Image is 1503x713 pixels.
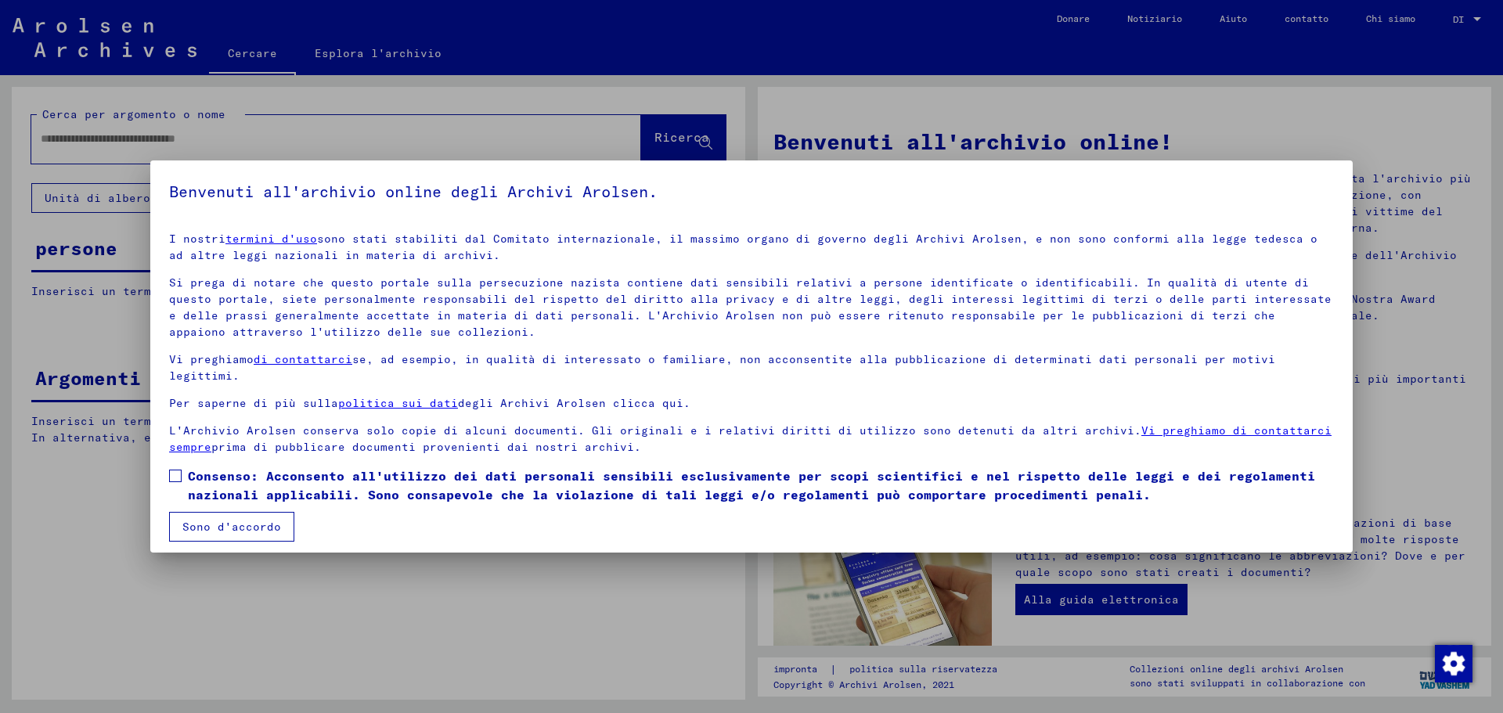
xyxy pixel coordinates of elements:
font: Per saperne di più sulla [169,396,338,410]
div: Modifica consenso [1434,644,1472,682]
font: L'Archivio Arolsen conserva solo copie di alcuni documenti. Gli originali e i relativi diritti di... [169,423,1141,438]
a: politica sui dati [338,396,458,410]
font: Benvenuti all'archivio online degli Archivi Arolsen. [169,182,658,201]
font: prima di pubblicare documenti provenienti dai nostri archivi. [211,440,641,454]
a: di contattarci [254,352,352,366]
a: termini d'uso [225,232,317,246]
font: Si prega di notare che questo portale sulla persecuzione nazista contiene dati sensibili relativi... [169,275,1332,339]
a: Vi preghiamo di contattarci sempre [169,423,1332,454]
font: sono stati stabiliti dal Comitato internazionale, il massimo organo di governo degli Archivi Arol... [169,232,1317,262]
font: Vi preghiamo [169,352,254,366]
font: I nostri [169,232,225,246]
img: Modifica consenso [1435,645,1472,682]
font: Consenso: Acconsento all'utilizzo dei dati personali sensibili esclusivamente per scopi scientifi... [188,468,1315,502]
font: Sono d'accordo [182,520,281,534]
font: degli Archivi Arolsen clicca qui. [458,396,690,410]
font: se, ad esempio, in qualità di interessato o familiare, non acconsentite alla pubblicazione di det... [169,352,1275,383]
button: Sono d'accordo [169,512,294,542]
